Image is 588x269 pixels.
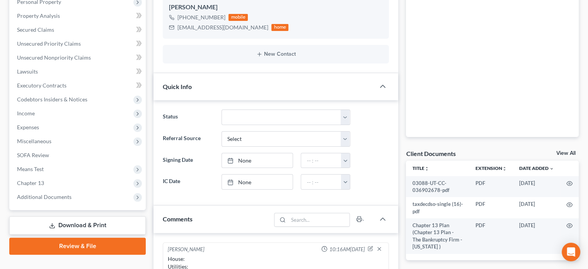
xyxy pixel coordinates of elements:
label: Status [159,110,217,125]
a: Unsecured Nonpriority Claims [11,51,146,65]
a: Extensionunfold_more [476,165,507,171]
a: Property Analysis [11,9,146,23]
i: unfold_more [502,166,507,171]
a: View All [556,151,576,156]
span: SOFA Review [17,152,49,158]
span: Means Test [17,166,44,172]
i: unfold_more [424,166,429,171]
td: 03088-UT-CC-036902678-pdf [406,176,469,197]
span: Additional Documents [17,194,72,200]
td: [DATE] [513,176,560,197]
label: Signing Date [159,153,217,168]
label: Referral Source [159,131,217,147]
a: None [222,153,293,168]
td: [DATE] [513,197,560,218]
span: Expenses [17,124,39,130]
span: Comments [163,215,193,223]
span: Codebtors Insiders & Notices [17,96,87,103]
td: [DATE] [513,218,560,254]
td: PDF [469,176,513,197]
a: SOFA Review [11,148,146,162]
i: expand_more [549,166,554,171]
a: None [222,175,293,189]
div: [EMAIL_ADDRESS][DOMAIN_NAME] [177,24,268,31]
span: Quick Info [163,83,192,90]
input: -- : -- [301,153,341,168]
span: Income [17,110,35,117]
td: PDF [469,218,513,254]
span: Unsecured Priority Claims [17,40,81,47]
input: -- : -- [301,175,341,189]
div: home [271,24,288,31]
a: Download & Print [9,216,146,235]
div: [PERSON_NAME] [168,246,205,254]
td: PDF [469,197,513,218]
td: taxdecdso-single (16)-pdf [406,197,469,218]
div: Open Intercom Messenger [562,243,580,261]
a: Unsecured Priority Claims [11,37,146,51]
a: Lawsuits [11,65,146,79]
div: Client Documents [406,149,455,158]
span: Property Analysis [17,12,60,19]
a: Review & File [9,238,146,255]
a: Executory Contracts [11,79,146,93]
button: New Contact [169,51,383,57]
span: Lawsuits [17,68,38,75]
span: Executory Contracts [17,82,66,89]
td: Chapter 13 Plan (Chapter 13 Plan - The Bankruptcy Firm - [US_STATE] ) [406,218,469,254]
span: [PHONE_NUMBER] [177,14,225,21]
span: 10:16AM[DATE] [329,246,365,253]
a: Titleunfold_more [412,165,429,171]
input: Search... [288,213,350,226]
a: Secured Claims [11,23,146,37]
div: mobile [228,14,248,21]
span: Secured Claims [17,26,54,33]
span: Unsecured Nonpriority Claims [17,54,91,61]
a: Date Added expand_more [519,165,554,171]
label: IC Date [159,174,217,190]
span: Chapter 13 [17,180,44,186]
div: [PERSON_NAME] [169,3,383,12]
span: Miscellaneous [17,138,51,144]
